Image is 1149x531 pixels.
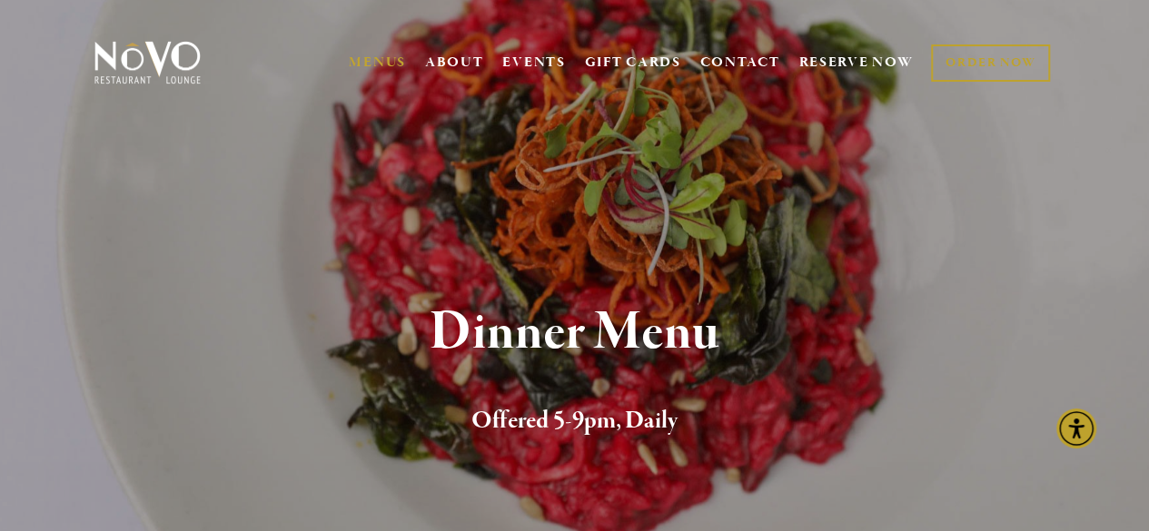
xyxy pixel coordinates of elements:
[425,54,484,72] a: ABOUT
[120,303,1029,362] h1: Dinner Menu
[349,54,406,72] a: MENUS
[585,45,681,80] a: GIFT CARDS
[120,402,1029,440] h2: Offered 5-9pm, Daily
[502,54,565,72] a: EVENTS
[931,44,1050,82] a: ORDER NOW
[1056,408,1096,448] div: Accessibility Menu
[700,45,780,80] a: CONTACT
[91,40,204,85] img: Novo Restaurant &amp; Lounge
[798,45,913,80] a: RESERVE NOW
